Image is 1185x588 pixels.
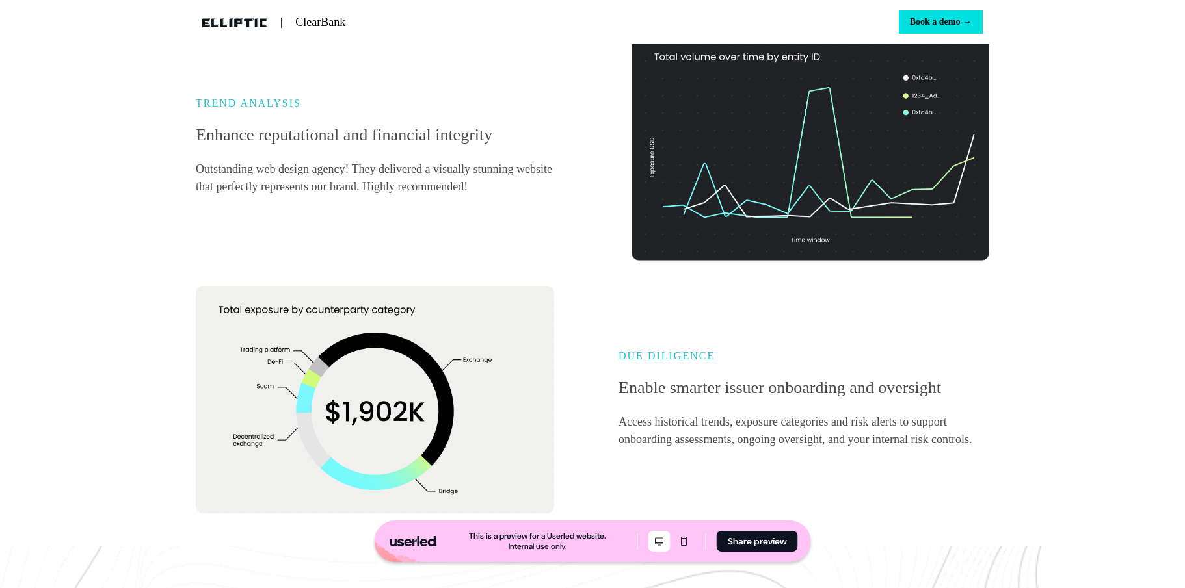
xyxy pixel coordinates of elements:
[196,97,566,109] h6: TREND ANALYSIS
[196,160,566,196] p: Outstanding web design agency! They delivered a visually stunning website that perfectly represen...
[280,14,282,30] p: |
[509,541,566,552] div: Internal use only.
[619,375,989,400] p: Enable smarter issuer onboarding and oversight
[899,10,983,34] button: Book a demo →
[196,122,566,147] p: Enhance reputational and financial integrity
[673,531,695,552] button: Mobile mode
[469,531,606,541] div: This is a preview for a Userled website.
[717,531,798,552] button: Share preview
[619,413,989,448] p: Access historical trends, exposure categories and risk alerts to support onboarding assessments, ...
[648,531,671,552] button: Desktop mode
[295,14,345,31] p: ClearBank
[619,350,989,362] h6: DUE DILIGENCE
